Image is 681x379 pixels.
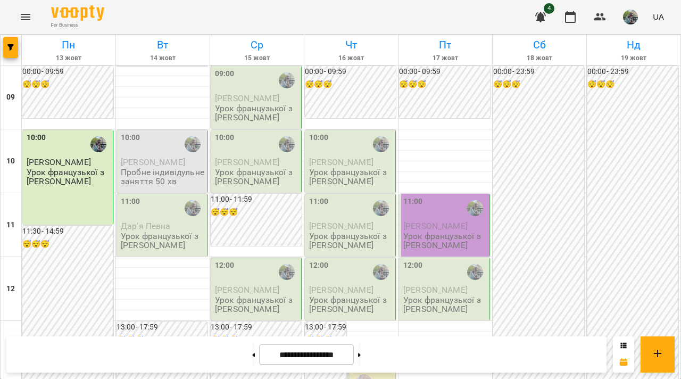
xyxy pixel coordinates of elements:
[185,136,201,152] img: Юля
[279,72,295,88] img: Юля
[309,232,393,250] p: Урок французької з [PERSON_NAME]
[649,7,668,27] button: UA
[22,79,113,90] h6: 😴😴😴
[309,196,329,208] label: 11:00
[27,168,111,186] p: Урок французької з [PERSON_NAME]
[215,132,235,144] label: 10:00
[215,104,299,122] p: Урок французької з [PERSON_NAME]
[309,132,329,144] label: 10:00
[403,221,468,231] span: [PERSON_NAME]
[494,53,585,63] h6: 18 жовт
[121,132,140,144] label: 10:00
[653,11,664,22] span: UA
[118,37,208,53] h6: Вт
[211,322,302,333] h6: 13:00 - 17:59
[215,93,279,103] span: [PERSON_NAME]
[27,157,91,167] span: [PERSON_NAME]
[212,53,302,63] h6: 15 жовт
[587,66,678,78] h6: 00:00 - 23:59
[22,226,113,237] h6: 11:30 - 14:59
[309,260,329,271] label: 12:00
[23,53,114,63] h6: 13 жовт
[467,264,483,280] img: Юля
[587,79,678,90] h6: 😴😴😴
[121,157,185,167] span: [PERSON_NAME]
[215,295,299,314] p: Урок французької з [PERSON_NAME]
[588,37,679,53] h6: Нд
[309,157,373,167] span: [PERSON_NAME]
[403,295,487,314] p: Урок французької з [PERSON_NAME]
[306,37,396,53] h6: Чт
[6,283,15,295] h6: 12
[121,168,205,186] p: Пробне індивідульне заняття 50 хв
[215,285,279,295] span: [PERSON_NAME]
[544,3,554,14] span: 4
[22,238,113,250] h6: 😴😴😴
[309,285,373,295] span: [PERSON_NAME]
[399,66,490,78] h6: 00:00 - 09:59
[623,10,638,24] img: c71655888622cca4d40d307121b662d7.jpeg
[403,260,423,271] label: 12:00
[51,22,104,29] span: For Business
[493,79,584,90] h6: 😴😴😴
[27,132,46,144] label: 10:00
[185,200,201,216] img: Юля
[215,168,299,186] p: Урок французької з [PERSON_NAME]
[309,168,393,186] p: Урок французької з [PERSON_NAME]
[6,219,15,231] h6: 11
[373,200,389,216] img: Юля
[13,4,38,30] button: Menu
[51,5,104,21] img: Voopty Logo
[306,53,396,63] h6: 16 жовт
[399,79,490,90] h6: 😴😴😴
[6,92,15,103] h6: 09
[467,200,483,216] img: Юля
[118,53,208,63] h6: 14 жовт
[215,260,235,271] label: 12:00
[117,322,207,333] h6: 13:00 - 17:59
[121,221,171,231] span: Дар'я Певна
[309,221,373,231] span: [PERSON_NAME]
[211,194,302,205] h6: 11:00 - 11:59
[279,136,295,152] img: Юля
[494,37,585,53] h6: Сб
[90,136,106,152] img: Юля
[279,264,295,280] img: Юля
[212,37,302,53] h6: Ср
[309,295,393,314] p: Урок французької з [PERSON_NAME]
[121,232,205,250] p: Урок французької з [PERSON_NAME]
[305,322,346,333] h6: 13:00 - 17:59
[373,264,389,280] img: Юля
[373,136,389,152] img: Юля
[215,68,235,80] label: 09:00
[403,285,468,295] span: [PERSON_NAME]
[403,196,423,208] label: 11:00
[23,37,114,53] h6: Пн
[6,155,15,167] h6: 10
[305,79,396,90] h6: 😴😴😴
[305,66,396,78] h6: 00:00 - 09:59
[588,53,679,63] h6: 19 жовт
[400,53,491,63] h6: 17 жовт
[400,37,491,53] h6: Пт
[403,232,487,250] p: Урок французької з [PERSON_NAME]
[22,66,113,78] h6: 00:00 - 09:59
[493,66,584,78] h6: 00:00 - 23:59
[215,157,279,167] span: [PERSON_NAME]
[211,207,302,218] h6: 😴😴😴
[121,196,140,208] label: 11:00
